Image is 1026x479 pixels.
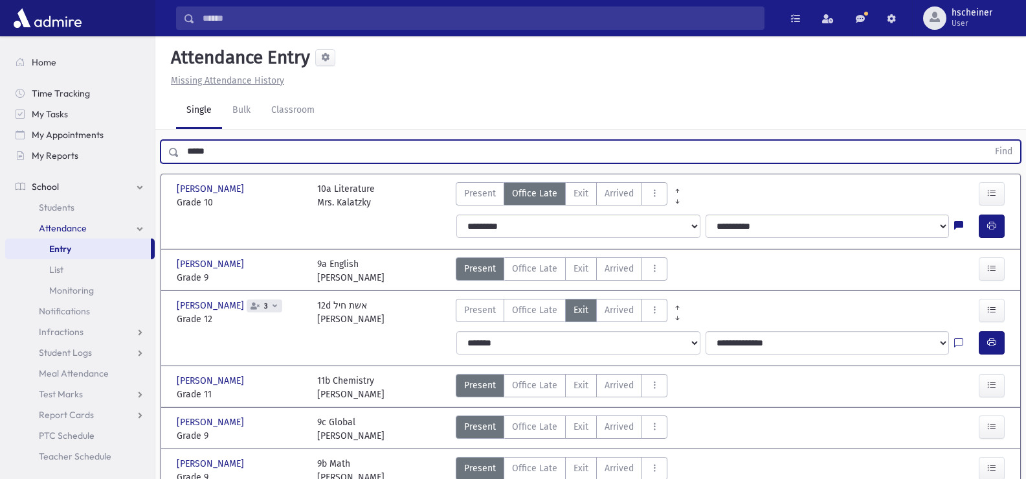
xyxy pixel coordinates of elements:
span: Office Late [512,262,557,275]
a: Home [5,52,155,73]
span: Present [464,262,496,275]
a: Teacher Schedule [5,446,155,467]
span: Teacher Schedule [39,450,111,462]
span: Arrived [605,379,634,392]
span: Report Cards [39,409,94,421]
span: Office Late [512,461,557,475]
a: Missing Attendance History [166,75,284,86]
span: Office Late [512,187,557,200]
div: 9c Global [PERSON_NAME] [317,415,385,443]
span: [PERSON_NAME] [177,457,247,471]
span: My Tasks [32,108,68,120]
a: School [5,176,155,197]
span: Arrived [605,262,634,275]
a: PTC Schedule [5,425,155,446]
span: Present [464,379,496,392]
span: Arrived [605,187,634,200]
span: Grade 9 [177,429,304,443]
a: Test Marks [5,384,155,404]
div: 10a Literature Mrs. Kalatzky [317,182,375,209]
span: 3 [262,302,271,310]
h5: Attendance Entry [166,47,310,69]
div: 11b Chemistry [PERSON_NAME] [317,374,385,401]
span: Exit [574,303,588,317]
span: Exit [574,379,588,392]
div: AttTypes [456,182,667,209]
span: Grade 12 [177,312,304,326]
span: Test Marks [39,388,83,400]
span: Arrived [605,303,634,317]
span: Time Tracking [32,88,90,99]
span: Present [464,187,496,200]
span: Attendance [39,222,87,234]
span: PTC Schedule [39,430,95,441]
a: Bulk [222,93,261,129]
span: Present [464,303,496,317]
div: AttTypes [456,299,667,326]
span: Grade 9 [177,271,304,285]
a: Single [176,93,222,129]
span: Home [32,56,56,68]
span: Present [464,420,496,434]
a: My Tasks [5,104,155,124]
span: hscheiner [952,8,992,18]
span: School [32,181,59,193]
div: AttTypes [456,415,667,443]
div: AttTypes [456,374,667,401]
a: Report Cards [5,404,155,425]
a: Student Logs [5,342,155,363]
a: Entry [5,239,151,259]
span: Arrived [605,420,634,434]
a: Time Tracking [5,83,155,104]
span: [PERSON_NAME] [177,257,247,271]
span: Grade 11 [177,388,304,401]
span: Meal Attendance [39,368,109,379]
span: Entry [49,243,71,255]
span: Office Late [512,303,557,317]
a: Attendance [5,218,155,239]
span: Exit [574,420,588,434]
div: 12d אשת חיל [PERSON_NAME] [317,299,385,326]
input: Search [195,6,764,30]
span: My Appointments [32,129,104,141]
a: Monitoring [5,280,155,301]
span: User [952,18,992,29]
span: My Reports [32,150,78,161]
span: Student Logs [39,347,92,358]
a: Meal Attendance [5,363,155,384]
span: List [49,264,63,275]
span: [PERSON_NAME] [177,182,247,196]
a: List [5,259,155,280]
span: Present [464,461,496,475]
span: Exit [574,187,588,200]
span: Office Late [512,379,557,392]
a: Infractions [5,321,155,342]
u: Missing Attendance History [171,75,284,86]
img: AdmirePro [10,5,85,31]
div: AttTypes [456,257,667,285]
a: My Reports [5,145,155,166]
span: [PERSON_NAME] [177,299,247,312]
a: Classroom [261,93,325,129]
span: Students [39,202,74,213]
a: Students [5,197,155,218]
span: Office Late [512,420,557,434]
span: [PERSON_NAME] [177,374,247,388]
span: Infractions [39,326,84,338]
span: Exit [574,262,588,275]
span: Monitoring [49,285,94,296]
a: My Appointments [5,124,155,145]
span: Grade 10 [177,196,304,209]
span: [PERSON_NAME] [177,415,247,429]
button: Find [987,141,1020,163]
span: Notifications [39,305,90,317]
a: Notifications [5,301,155,321]
div: 9a English [PERSON_NAME] [317,257,385,285]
